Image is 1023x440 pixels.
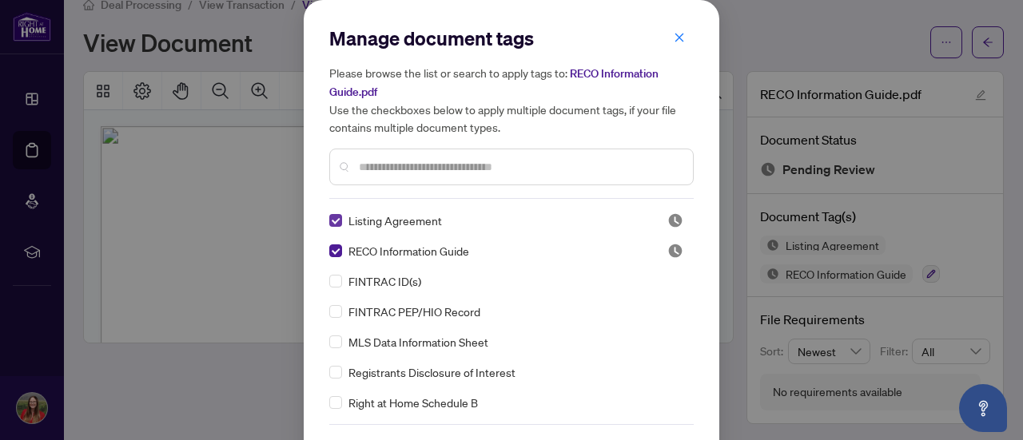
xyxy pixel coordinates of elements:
img: status [667,212,683,228]
button: Open asap [959,384,1007,432]
span: Registrants Disclosure of Interest [348,363,515,381]
span: MLS Data Information Sheet [348,333,488,351]
span: FINTRAC ID(s) [348,272,421,290]
span: Pending Review [667,243,683,259]
span: Listing Agreement [348,212,442,229]
img: status [667,243,683,259]
span: FINTRAC PEP/HIO Record [348,303,480,320]
span: Right at Home Schedule B [348,394,478,411]
h5: Please browse the list or search to apply tags to: Use the checkboxes below to apply multiple doc... [329,64,694,136]
h2: Manage document tags [329,26,694,51]
span: close [674,32,685,43]
span: Pending Review [667,212,683,228]
span: RECO Information Guide [348,242,469,260]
